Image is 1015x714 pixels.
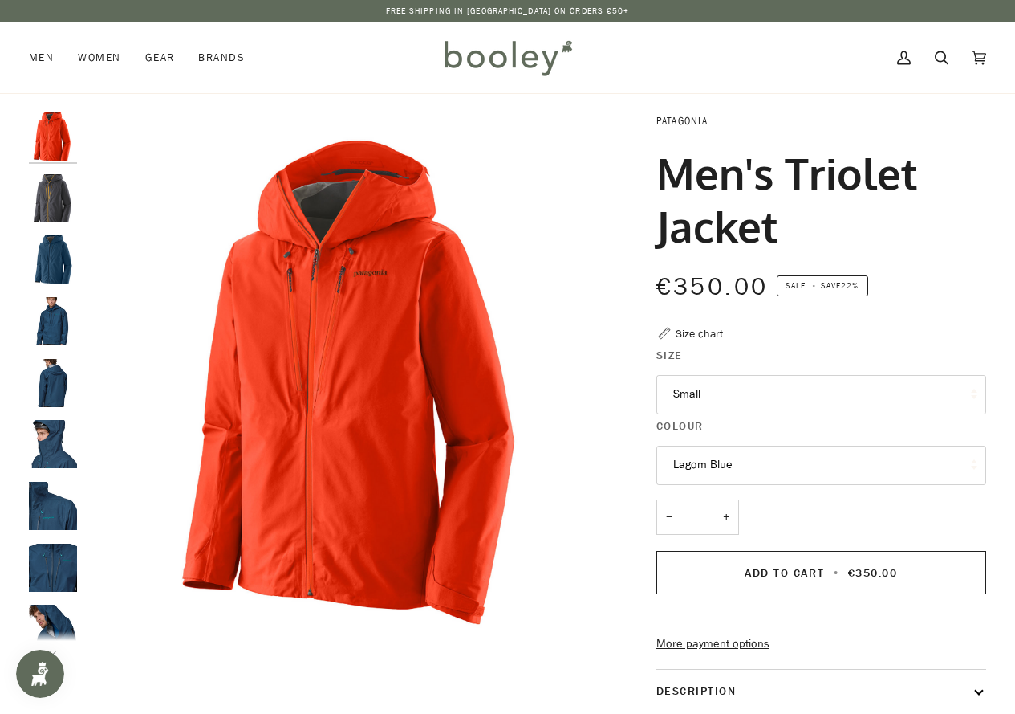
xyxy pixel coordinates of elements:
span: Women [78,50,120,66]
button: − [656,500,682,536]
a: Men [29,22,66,93]
a: Gear [133,22,187,93]
button: Small [656,375,986,414]
button: Description [656,670,986,712]
span: €350.00 [656,271,769,304]
a: Women [66,22,132,93]
a: More payment options [656,635,986,653]
span: Save [777,275,868,296]
span: 22% [841,279,859,292]
span: Men [29,50,54,66]
span: Colour [656,418,704,435]
a: Patagonia [656,114,708,128]
img: Patagonia Men's Triolet Jacket Lagom Blue - Booley Galway [29,359,77,407]
button: Lagom Blue [656,446,986,485]
img: Patagonia Men&#39;s Triolet Jacket Pollinator Orange - Booley Galway [85,112,627,655]
div: Size chart [676,325,723,342]
img: Patagonia Men's Triolet Jacket Lagom Blue - Booley Galway [29,235,77,284]
img: Patagonia Men's Triolet Jacket Lagom Blue - Booley Galway [29,544,77,592]
span: Add to Cart [745,565,824,581]
span: Gear [145,50,175,66]
img: Patagonia Men's Triolet Jacket Pollinator Orange - Booley Galway [29,112,77,161]
img: Patagonia Men's Triolet Jacket Lagom Blue - Booley Galway [29,605,77,653]
em: • [808,279,821,292]
span: Brands [198,50,245,66]
p: Free Shipping in [GEOGRAPHIC_DATA] on Orders €50+ [386,5,630,18]
img: Patagonia Men's Triolet Jacket Lagom Blue - Booley Galway [29,420,77,468]
span: €350.00 [848,565,898,581]
img: Patagonia Men's Triolet Jacket Smolder Blue - Booley Galway [29,174,77,222]
button: + [713,500,739,536]
input: Quantity [656,500,739,536]
img: Patagonia Men's Triolet Jacket Lagom Blue - Booley Galway [29,297,77,345]
iframe: Button to open loyalty program pop-up [16,650,64,698]
h1: Men's Triolet Jacket [656,146,974,252]
div: Patagonia Men's Triolet Jacket Pollinator Orange - Booley Galway [85,112,627,655]
button: Add to Cart • €350.00 [656,551,986,594]
span: Sale [786,279,806,292]
span: Size [656,347,683,364]
span: • [829,565,844,581]
a: Brands [186,22,257,93]
img: Booley [437,35,578,81]
img: Patagonia Men's Triolet Jacket Lagom Blue - Booley Galway [29,482,77,530]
